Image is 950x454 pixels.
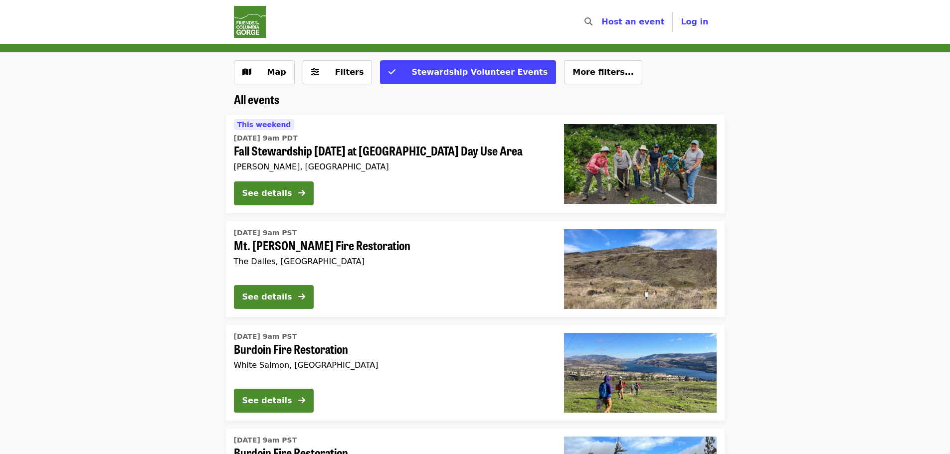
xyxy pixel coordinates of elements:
[564,333,717,413] img: Burdoin Fire Restoration organized by Friends Of The Columbia Gorge
[234,60,295,84] button: Show map view
[237,121,291,129] span: This weekend
[572,67,634,77] span: More filters...
[234,285,314,309] button: See details
[411,67,548,77] span: Stewardship Volunteer Events
[234,181,314,205] button: See details
[234,90,279,108] span: All events
[242,291,292,303] div: See details
[267,67,286,77] span: Map
[564,124,717,204] img: Fall Stewardship Saturday at St. Cloud Day Use Area organized by Friends Of The Columbia Gorge
[335,67,364,77] span: Filters
[234,342,548,356] span: Burdoin Fire Restoration
[234,389,314,413] button: See details
[242,395,292,407] div: See details
[234,6,266,38] img: Friends Of The Columbia Gorge - Home
[234,144,548,158] span: Fall Stewardship [DATE] at [GEOGRAPHIC_DATA] Day Use Area
[234,257,548,266] div: The Dalles, [GEOGRAPHIC_DATA]
[234,162,548,171] div: [PERSON_NAME], [GEOGRAPHIC_DATA]
[242,187,292,199] div: See details
[234,360,548,370] div: White Salmon, [GEOGRAPHIC_DATA]
[234,238,548,253] span: Mt. [PERSON_NAME] Fire Restoration
[388,67,395,77] i: check icon
[564,60,642,84] button: More filters...
[226,115,725,213] a: See details for "Fall Stewardship Saturday at St. Cloud Day Use Area"
[380,60,556,84] button: Stewardship Volunteer Events
[234,331,297,342] time: [DATE] 9am PST
[298,292,305,302] i: arrow-right icon
[234,435,297,446] time: [DATE] 9am PST
[564,229,717,309] img: Mt. Ulka Fire Restoration organized by Friends Of The Columbia Gorge
[298,396,305,405] i: arrow-right icon
[234,133,298,144] time: [DATE] 9am PDT
[673,12,716,32] button: Log in
[298,188,305,198] i: arrow-right icon
[311,67,319,77] i: sliders-h icon
[584,17,592,26] i: search icon
[234,228,297,238] time: [DATE] 9am PST
[598,10,606,34] input: Search
[681,17,708,26] span: Log in
[226,221,725,317] a: See details for "Mt. Ulka Fire Restoration"
[303,60,373,84] button: Filters (0 selected)
[226,325,725,421] a: See details for "Burdoin Fire Restoration"
[601,17,664,26] a: Host an event
[242,67,251,77] i: map icon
